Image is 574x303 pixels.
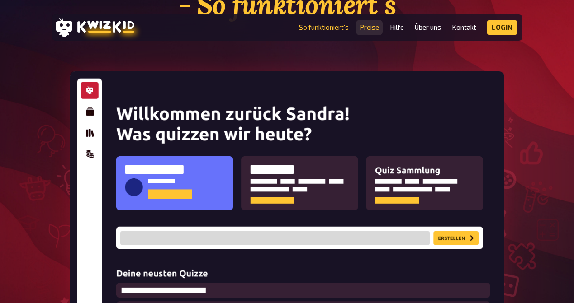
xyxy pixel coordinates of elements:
a: Kontakt [452,23,476,31]
a: Über uns [415,23,441,31]
a: So funktioniert's [299,23,349,31]
a: Login [487,20,517,35]
a: Preise [360,23,379,31]
a: Hilfe [390,23,404,31]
